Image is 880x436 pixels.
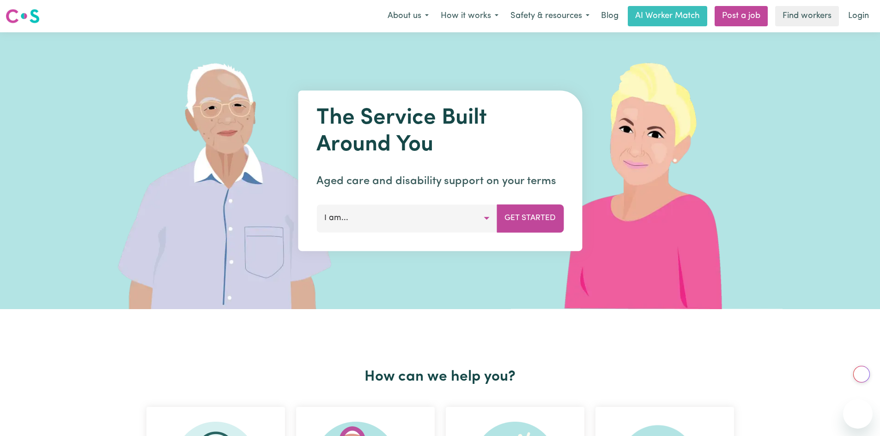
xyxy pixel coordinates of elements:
[628,6,707,26] a: AI Worker Match
[316,204,497,232] button: I am...
[141,368,740,386] h2: How can we help you?
[382,6,435,26] button: About us
[316,173,564,190] p: Aged care and disability support on your terms
[715,6,768,26] a: Post a job
[595,6,624,26] a: Blog
[6,6,40,27] a: Careseekers logo
[843,6,874,26] a: Login
[316,105,564,158] h1: The Service Built Around You
[435,6,504,26] button: How it works
[775,6,839,26] a: Find workers
[6,8,40,24] img: Careseekers logo
[843,399,873,429] iframe: Button to launch messaging window
[504,6,595,26] button: Safety & resources
[497,204,564,232] button: Get Started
